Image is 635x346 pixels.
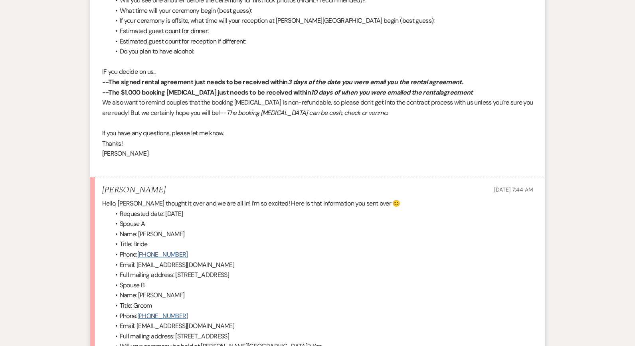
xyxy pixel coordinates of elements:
span: Full mailing address: [STREET_ADDRESS] [120,271,229,279]
span: Phone: [120,312,137,320]
p: IF you decide on us.. [102,67,533,77]
p: Hello, [PERSON_NAME] thought it over and we are all in! i’m so excited! Here is that information ... [102,198,533,209]
span: Full mailing address: [STREET_ADDRESS] [120,332,229,340]
span: Email: [EMAIL_ADDRESS][DOMAIN_NAME] [120,261,235,269]
em: The booking [MEDICAL_DATA] can be cash, check or venmo. [226,109,388,117]
span: Estimated guest count for reception if different: [120,37,246,45]
span: Requested date: [DATE] [120,210,183,218]
span: Thanks! [102,139,123,148]
span: If you have any questions, please let me know. [102,129,224,137]
span: Name: [PERSON_NAME] [120,291,185,299]
span: What time will your ceremony begin (best guess): [120,6,252,15]
em: agreement [440,88,473,97]
span: Estimated guest count for dinner: [120,27,209,35]
span: Spouse B [120,281,145,289]
strong: --The $1,000 booking [MEDICAL_DATA] just needs to be received within [102,88,440,97]
span: Email: [EMAIL_ADDRESS][DOMAIN_NAME] [120,322,235,330]
span: Spouse A [120,219,145,228]
span: [PERSON_NAME] [102,149,149,158]
span: We also want to remind couples that the booking [MEDICAL_DATA] is non-refundable, so please don't... [102,98,533,117]
span: [DATE] 7:44 AM [494,186,533,193]
span: If your ceremony is offsite, what time will your reception at [PERSON_NAME][GEOGRAPHIC_DATA] begi... [120,16,435,25]
span: Do you plan to have alcohol: [120,47,194,55]
span: Name: [PERSON_NAME] [120,230,185,238]
a: [PHONE_NUMBER] [137,250,188,259]
a: [PHONE_NUMBER] [137,312,188,320]
span: Title: Groom [120,301,152,310]
span: Title: Bride [120,240,148,248]
em: 3 days of the date you were email you the rental agreement. [288,78,463,86]
h5: [PERSON_NAME] [102,185,166,195]
span: Phone: [120,250,137,259]
em: 10 days of when you were emailed the rental [311,88,440,97]
strong: --The signed rental agreement just needs to be received within [102,78,463,86]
